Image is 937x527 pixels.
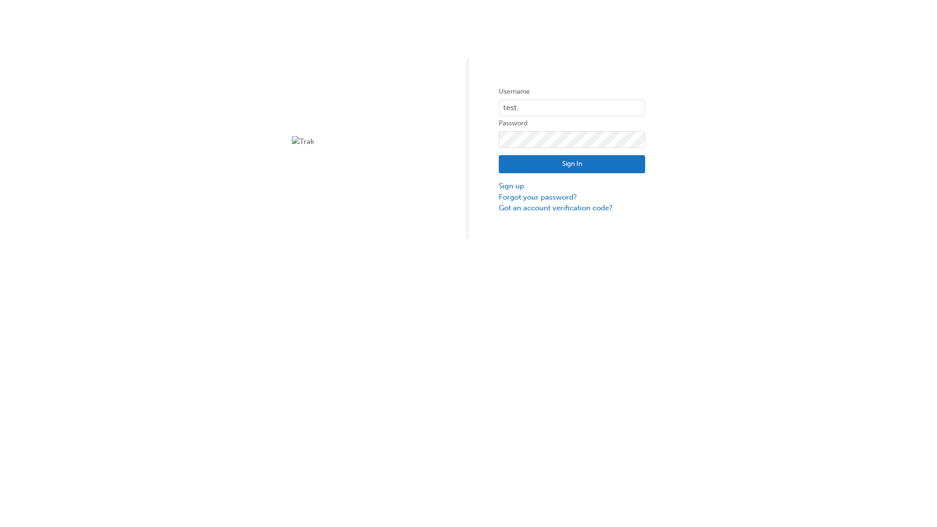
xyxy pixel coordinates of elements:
[499,86,645,98] label: Username
[499,100,645,116] input: Username
[499,203,645,214] a: Got an account verification code?
[499,181,645,192] a: Sign up
[292,136,438,147] img: Trak
[499,155,645,174] button: Sign In
[499,192,645,203] a: Forgot your password?
[499,118,645,129] label: Password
